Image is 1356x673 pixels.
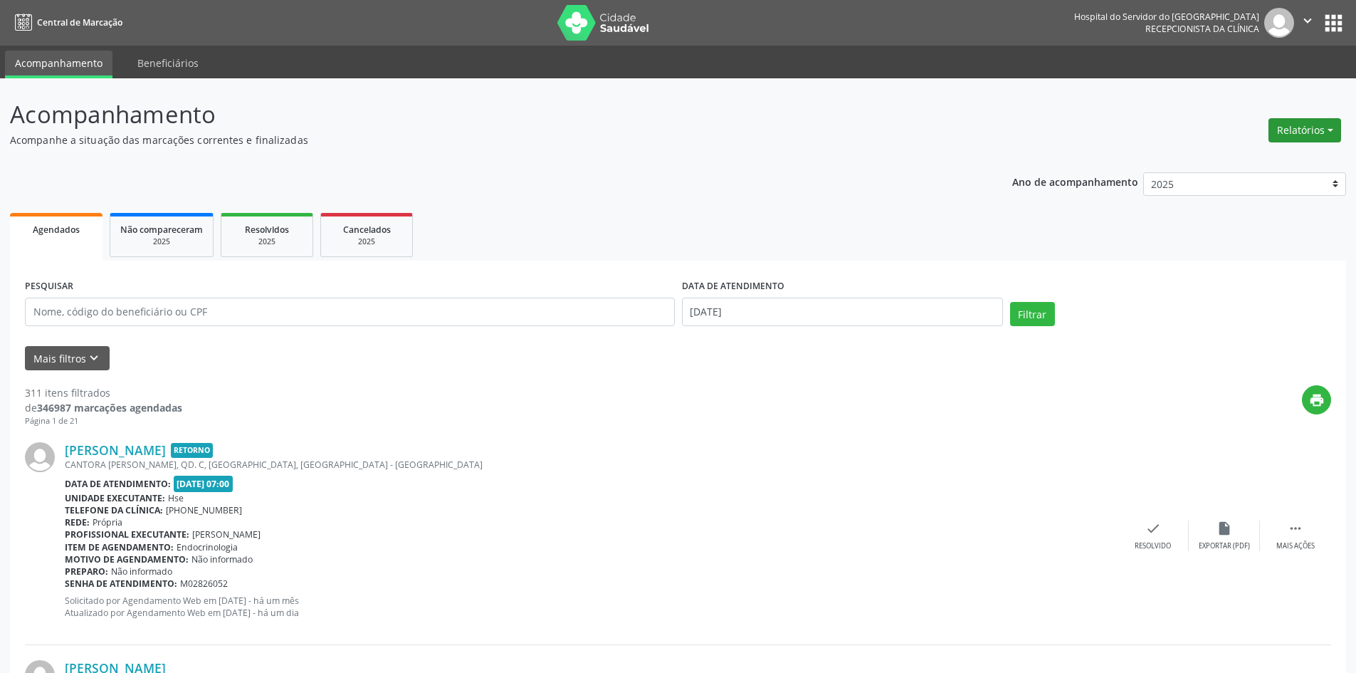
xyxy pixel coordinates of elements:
b: Item de agendamento: [65,541,174,553]
span: [DATE] 07:00 [174,476,233,492]
i:  [1288,521,1303,536]
label: PESQUISAR [25,276,73,298]
div: 2025 [231,236,303,247]
b: Data de atendimento: [65,478,171,490]
span: Central de Marcação [37,16,122,28]
i: keyboard_arrow_down [86,350,102,366]
button: Mais filtroskeyboard_arrow_down [25,346,110,371]
button: Relatórios [1268,118,1341,142]
div: 311 itens filtrados [25,385,182,400]
i: insert_drive_file [1216,521,1232,536]
span: Não informado [111,565,172,578]
div: de [25,400,182,415]
span: Agendados [33,224,80,236]
button: apps [1321,11,1346,36]
i:  [1300,13,1315,28]
input: Selecione um intervalo [682,298,1003,326]
span: [PERSON_NAME] [192,528,261,541]
a: Beneficiários [127,51,209,75]
div: Página 1 de 21 [25,415,182,427]
div: Exportar (PDF) [1199,541,1250,551]
div: CANTORA [PERSON_NAME], QD. C, [GEOGRAPHIC_DATA], [GEOGRAPHIC_DATA] - [GEOGRAPHIC_DATA] [65,459,1118,471]
b: Profissional executante: [65,528,189,541]
span: Resolvidos [245,224,289,236]
i: print [1309,392,1325,408]
label: DATA DE ATENDIMENTO [682,276,784,298]
a: [PERSON_NAME] [65,442,166,458]
p: Acompanhe a situação das marcações correntes e finalizadas [10,132,945,147]
span: Não informado [191,553,253,565]
b: Unidade executante: [65,492,165,504]
span: Não compareceram [120,224,203,236]
a: Acompanhamento [5,51,112,78]
b: Senha de atendimento: [65,578,177,590]
button:  [1294,8,1321,38]
b: Motivo de agendamento: [65,553,189,565]
button: Filtrar [1010,302,1055,326]
input: Nome, código do beneficiário ou CPF [25,298,675,326]
span: Própria [93,516,122,528]
p: Ano de acompanhamento [1012,172,1138,190]
span: Cancelados [343,224,391,236]
span: M02826052 [180,578,228,590]
div: Mais ações [1276,541,1315,551]
i: check [1145,521,1161,536]
p: Acompanhamento [10,97,945,132]
span: Retorno [171,443,213,458]
span: Recepcionista da clínica [1145,23,1259,35]
span: [PHONE_NUMBER] [166,504,242,516]
b: Telefone da clínica: [65,504,163,516]
div: 2025 [331,236,402,247]
b: Rede: [65,516,90,528]
button: print [1302,385,1331,414]
b: Preparo: [65,565,108,578]
div: 2025 [120,236,203,247]
span: Hse [168,492,184,504]
p: Solicitado por Agendamento Web em [DATE] - há um mês Atualizado por Agendamento Web em [DATE] - h... [65,595,1118,619]
strong: 346987 marcações agendadas [37,401,182,414]
a: Central de Marcação [10,11,122,34]
span: Endocrinologia [177,541,238,553]
img: img [25,442,55,472]
div: Resolvido [1135,541,1171,551]
img: img [1264,8,1294,38]
div: Hospital do Servidor do [GEOGRAPHIC_DATA] [1074,11,1259,23]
